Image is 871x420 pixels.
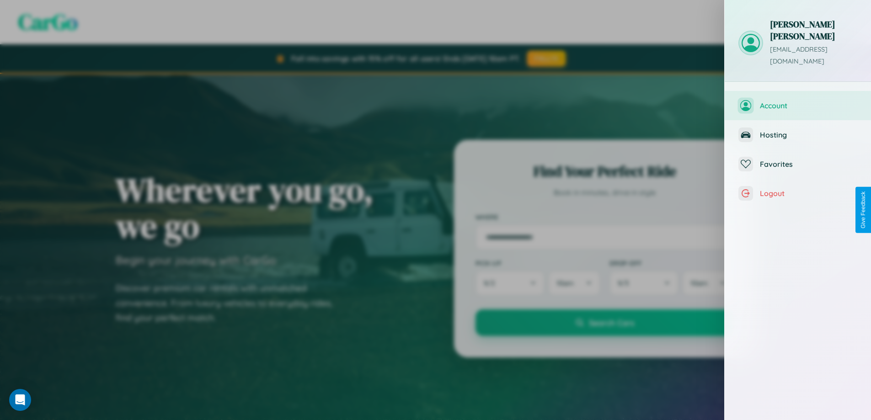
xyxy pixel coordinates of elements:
button: Favorites [725,149,871,179]
span: Hosting [760,130,857,139]
button: Hosting [725,120,871,149]
span: Logout [760,189,857,198]
div: Give Feedback [860,191,866,229]
span: Favorites [760,159,857,169]
button: Account [725,91,871,120]
button: Logout [725,179,871,208]
p: [EMAIL_ADDRESS][DOMAIN_NAME] [770,44,857,68]
h3: [PERSON_NAME] [PERSON_NAME] [770,18,857,42]
div: Open Intercom Messenger [9,389,31,411]
span: Account [760,101,857,110]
